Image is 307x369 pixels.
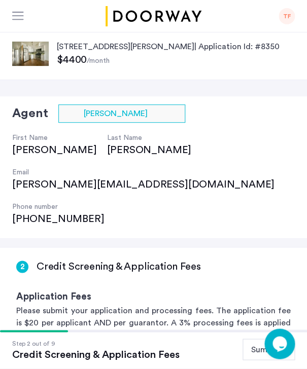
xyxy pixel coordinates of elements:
[12,133,96,143] h4: First Name
[12,338,180,348] div: Step 2 out of 9
[12,42,49,66] img: apartment
[12,104,48,123] h2: Agent
[12,202,104,212] h4: Phone number
[12,143,96,157] div: [PERSON_NAME]
[12,348,180,360] div: Credit Screening & Application Fees
[279,8,295,24] div: TF
[104,6,203,26] img: logo
[57,55,87,65] span: $4400
[16,290,291,304] h3: Application Fees
[12,212,104,226] div: [PHONE_NUMBER]
[16,304,291,341] p: Please submit your application and processing fees. The application fee is $20 per applicant AND ...
[104,6,203,26] a: Cazamio logo
[16,261,28,273] div: 2
[12,167,285,177] h4: Email
[37,260,200,274] h3: Credit Screening & Application Fees
[57,41,295,53] p: [STREET_ADDRESS][PERSON_NAME] | Application Id: #8350
[107,133,191,143] h4: Last Name
[12,177,285,192] div: [PERSON_NAME][EMAIL_ADDRESS][DOMAIN_NAME]
[243,339,295,360] button: Summary
[87,57,110,64] sub: /month
[107,143,191,157] div: [PERSON_NAME]
[264,328,297,359] iframe: chat widget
